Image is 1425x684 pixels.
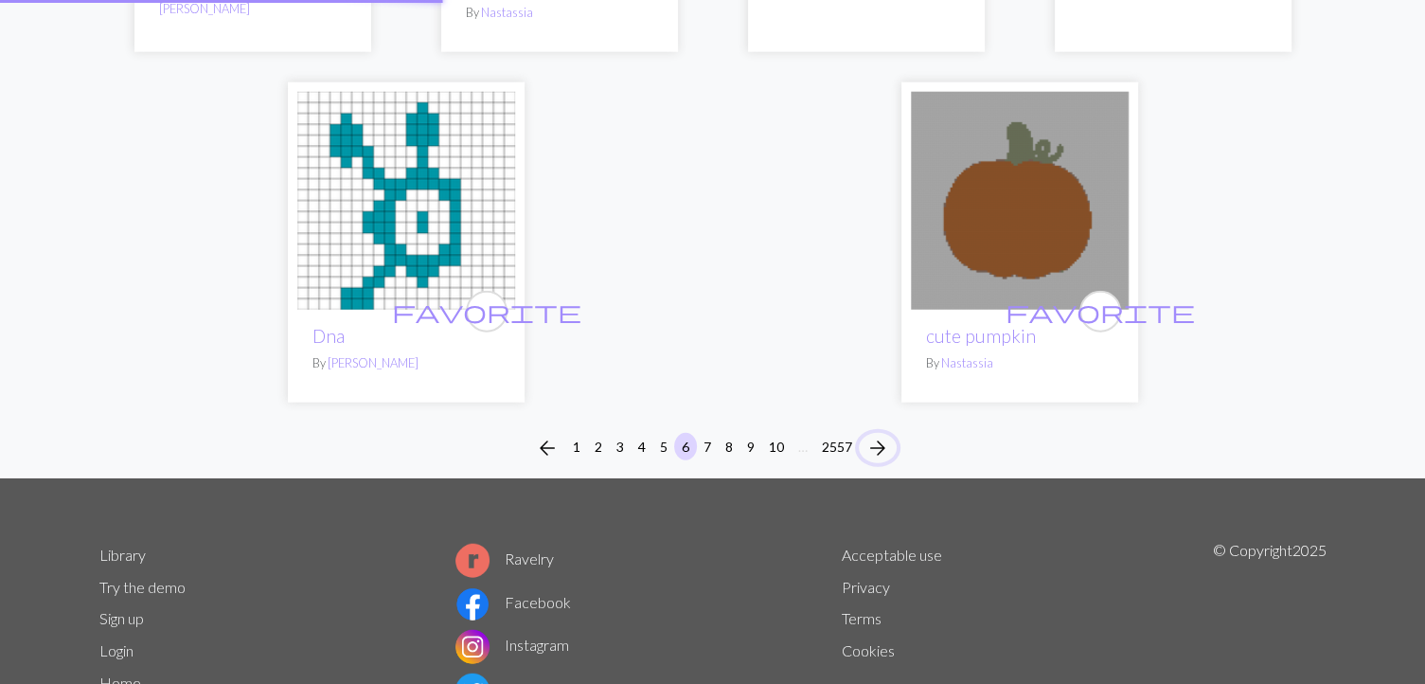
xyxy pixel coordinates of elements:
a: Instagram [455,636,569,654]
a: Nastassia [941,355,993,370]
p: By [312,354,500,372]
button: Previous [528,433,566,463]
a: Dna [297,189,515,207]
img: pumpkin pillow case 40x40 cm [911,92,1129,310]
a: Dna [312,325,345,347]
button: Next [859,433,897,463]
a: Ravelry [455,549,554,567]
button: 2 [587,433,610,460]
a: cute pumpkin [926,325,1036,347]
a: Acceptable use [842,546,942,564]
a: Terms [842,609,882,627]
button: 9 [739,433,762,460]
a: Facebook [455,593,571,611]
i: favourite [392,293,581,331]
button: 6 [674,433,697,460]
button: favourite [466,291,508,333]
img: Facebook logo [455,587,490,621]
button: 8 [718,433,740,460]
span: favorite [1006,297,1195,326]
a: pumpkin pillow case 40x40 cm [911,189,1129,207]
span: favorite [392,297,581,326]
a: Login [99,641,134,659]
i: Next [866,437,889,459]
a: [PERSON_NAME] [328,355,419,370]
img: Ravelry logo [455,544,490,578]
a: Library [99,546,146,564]
img: Instagram logo [455,630,490,664]
p: By [466,4,653,22]
button: 2557 [814,433,860,460]
img: Dna [297,92,515,310]
button: 7 [696,433,719,460]
a: Sign up [99,609,144,627]
button: favourite [1079,291,1121,333]
button: 10 [761,433,792,460]
i: favourite [1006,293,1195,331]
p: By [926,354,1113,372]
span: arrow_back [536,435,559,461]
a: Nastassia [481,5,533,20]
a: Privacy [842,578,890,596]
a: Try the demo [99,578,186,596]
button: 1 [565,433,588,460]
span: arrow_forward [866,435,889,461]
nav: Page navigation [528,433,897,463]
a: Cookies [842,641,895,659]
i: Previous [536,437,559,459]
button: 5 [652,433,675,460]
button: 3 [609,433,632,460]
button: 4 [631,433,653,460]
